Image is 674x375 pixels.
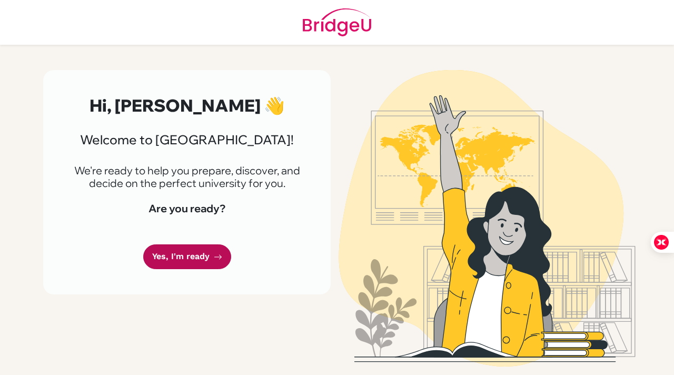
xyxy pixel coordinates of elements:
[68,164,305,190] p: We're ready to help you prepare, discover, and decide on the perfect university for you.
[68,202,305,215] h4: Are you ready?
[68,95,305,115] h2: Hi, [PERSON_NAME] 👋
[68,132,305,147] h3: Welcome to [GEOGRAPHIC_DATA]!
[143,244,231,269] a: Yes, I'm ready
